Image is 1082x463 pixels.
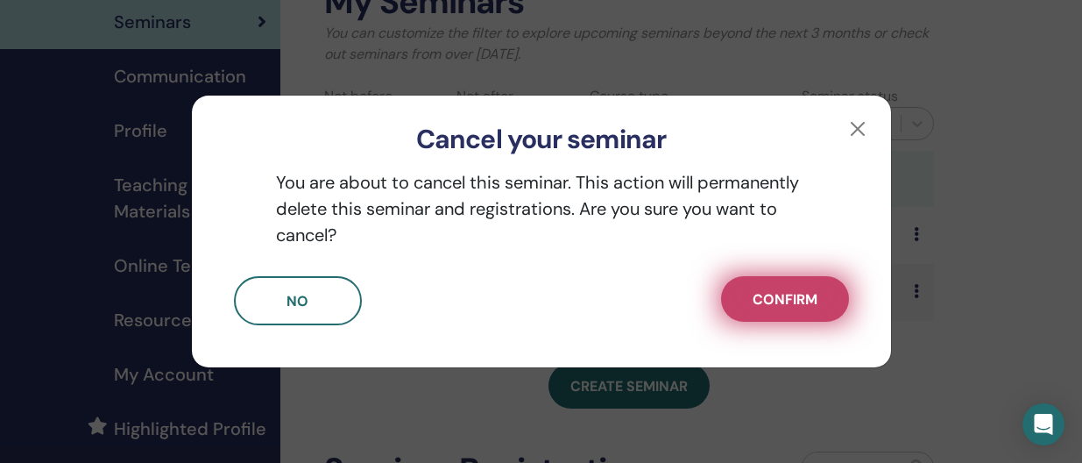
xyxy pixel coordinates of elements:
p: You are about to cancel this seminar. This action will permanently delete this seminar and regist... [234,169,849,248]
button: Confirm [721,276,849,322]
span: Confirm [753,290,817,309]
span: No [286,292,308,310]
div: Open Intercom Messenger [1022,403,1064,445]
h3: Cancel your seminar [220,124,863,155]
button: No [234,276,362,325]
